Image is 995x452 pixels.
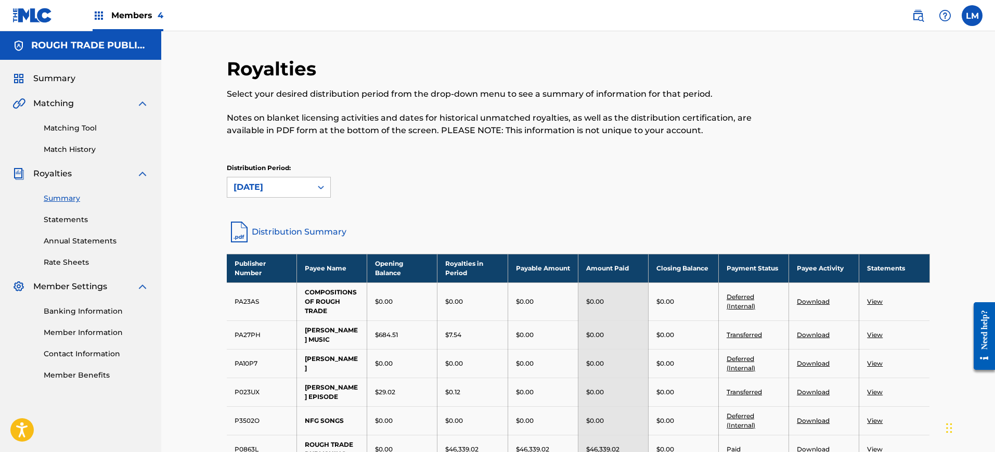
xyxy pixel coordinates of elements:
p: $7.54 [445,330,461,340]
p: $0.00 [516,416,534,425]
p: $0.00 [375,359,393,368]
p: $0.00 [516,388,534,397]
h5: ROUGH TRADE PUBLISHING [31,40,149,51]
a: View [867,331,883,339]
th: Payee Name [297,254,367,282]
img: Matching [12,97,25,110]
a: Deferred (Internal) [727,293,755,310]
a: Download [797,359,830,367]
td: [PERSON_NAME] [297,349,367,378]
a: Matching Tool [44,123,149,134]
th: Publisher Number [227,254,297,282]
p: $0.00 [586,416,604,425]
img: Member Settings [12,280,25,293]
p: $0.00 [516,359,534,368]
a: Member Information [44,327,149,338]
span: Members [111,9,163,21]
img: Royalties [12,167,25,180]
img: expand [136,280,149,293]
th: Amount Paid [578,254,648,282]
a: Download [797,417,830,424]
a: View [867,359,883,367]
img: search [912,9,924,22]
p: $29.02 [375,388,395,397]
p: Notes on blanket licensing activities and dates for historical unmatched royalties, as well as th... [227,112,768,137]
td: COMPOSITIONS OF ROUGH TRADE [297,282,367,320]
p: $0.12 [445,388,460,397]
p: $0.00 [586,297,604,306]
a: Download [797,331,830,339]
th: Opening Balance [367,254,437,282]
td: NFG SONGS [297,406,367,435]
a: Annual Statements [44,236,149,247]
span: Royalties [33,167,72,180]
a: Deferred (Internal) [727,412,755,429]
td: PA27PH [227,320,297,349]
p: $0.00 [656,388,674,397]
a: Member Benefits [44,370,149,381]
img: help [939,9,951,22]
th: Royalties in Period [437,254,508,282]
div: User Menu [962,5,983,26]
p: $0.00 [656,330,674,340]
p: $0.00 [375,416,393,425]
iframe: Resource Center [966,294,995,378]
a: Match History [44,144,149,155]
p: $0.00 [445,297,463,306]
span: Matching [33,97,74,110]
a: Download [797,388,830,396]
a: Deferred (Internal) [727,355,755,372]
a: Contact Information [44,348,149,359]
span: Summary [33,72,75,85]
a: Distribution Summary [227,219,930,244]
img: MLC Logo [12,8,53,23]
a: SummarySummary [12,72,75,85]
span: 4 [158,10,163,20]
th: Closing Balance [648,254,718,282]
td: P3502O [227,406,297,435]
p: $0.00 [375,297,393,306]
td: PA23AS [227,282,297,320]
a: Summary [44,193,149,204]
img: expand [136,97,149,110]
p: $0.00 [445,359,463,368]
a: Statements [44,214,149,225]
img: Summary [12,72,25,85]
iframe: Chat Widget [943,402,995,452]
td: [PERSON_NAME] MUSIC [297,320,367,349]
p: $0.00 [516,330,534,340]
a: Rate Sheets [44,257,149,268]
p: Distribution Period: [227,163,331,173]
span: Member Settings [33,280,107,293]
th: Payment Status [718,254,789,282]
a: View [867,388,883,396]
p: $0.00 [586,359,604,368]
td: [PERSON_NAME] EPISODE [297,378,367,406]
div: Help [935,5,955,26]
th: Statements [859,254,929,282]
a: View [867,417,883,424]
p: Select your desired distribution period from the drop-down menu to see a summary of information f... [227,88,768,100]
a: Public Search [908,5,928,26]
a: Download [797,298,830,305]
img: distribution-summary-pdf [227,219,252,244]
p: $0.00 [656,416,674,425]
div: Drag [946,412,952,444]
p: $0.00 [656,297,674,306]
a: Banking Information [44,306,149,317]
td: PA10P7 [227,349,297,378]
a: View [867,298,883,305]
th: Payable Amount [508,254,578,282]
img: Top Rightsholders [93,9,105,22]
div: [DATE] [234,181,305,193]
img: Accounts [12,40,25,52]
p: $0.00 [516,297,534,306]
a: Transferred [727,388,762,396]
td: P023UX [227,378,297,406]
a: Transferred [727,331,762,339]
th: Payee Activity [789,254,859,282]
img: expand [136,167,149,180]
